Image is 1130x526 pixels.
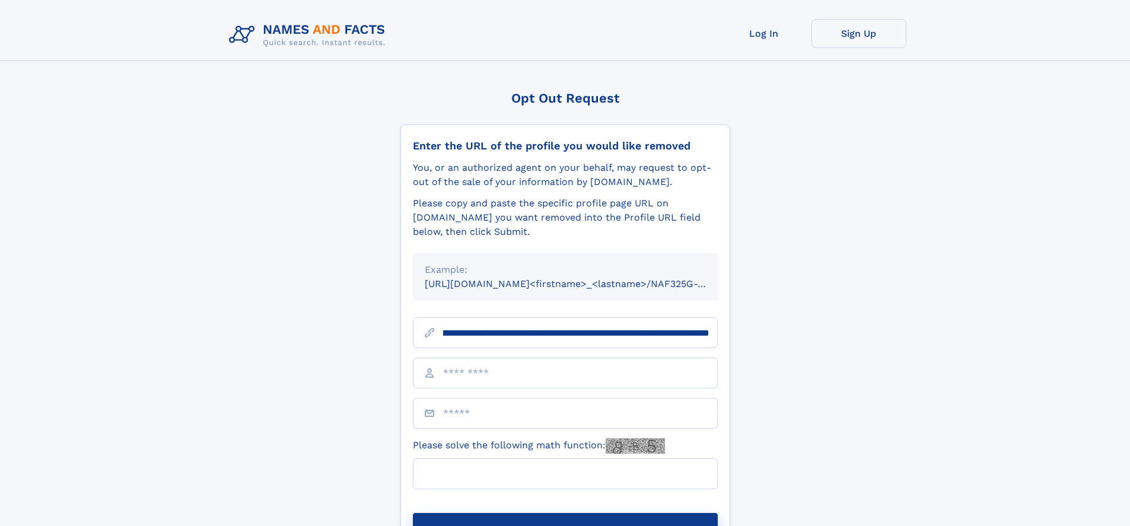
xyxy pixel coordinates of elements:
[413,196,718,239] div: Please copy and paste the specific profile page URL on [DOMAIN_NAME] you want removed into the Pr...
[413,438,665,454] label: Please solve the following math function:
[413,139,718,152] div: Enter the URL of the profile you would like removed
[400,91,730,106] div: Opt Out Request
[717,19,811,48] a: Log In
[413,161,718,189] div: You, or an authorized agent on your behalf, may request to opt-out of the sale of your informatio...
[425,263,706,277] div: Example:
[811,19,906,48] a: Sign Up
[425,278,740,289] small: [URL][DOMAIN_NAME]<firstname>_<lastname>/NAF325G-xxxxxxxx
[224,19,395,51] img: Logo Names and Facts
